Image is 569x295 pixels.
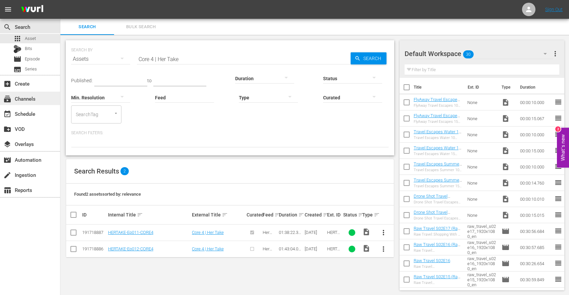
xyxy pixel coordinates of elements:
[502,114,510,122] span: Video
[414,242,461,257] a: Raw Travel S02E16 (Raw Travel S02E16 (VARIANT))
[414,178,462,188] a: Travel Escapes Summer 15 Seconds
[361,52,386,64] span: Search
[555,126,561,132] div: 2
[502,98,510,106] span: Video
[414,113,460,123] a: FlyAway Travel Escapes 15 Seconds
[517,110,554,127] td: 00:00:15.067
[118,23,164,31] span: Bulk Search
[414,194,454,204] a: Drone Shot Travel Escapes 10 Seconds
[414,97,460,107] a: FlyAway Travel Escapes 10 Seconds
[554,179,562,187] span: reorder
[517,255,554,272] td: 00:30:26.654
[3,23,11,31] span: Search
[517,159,554,175] td: 00:00:10.000
[263,211,277,219] div: Feed
[82,230,106,235] div: 191718887
[192,211,245,219] div: External Title
[554,275,562,283] span: reorder
[465,255,499,272] td: raw_travel_s02e16_1920x1080_en
[498,78,516,97] th: Type
[465,175,499,191] td: None
[82,246,106,251] div: 191718886
[554,130,562,138] span: reorder
[13,45,21,53] div: Bits
[327,212,341,217] div: Ext. ID
[465,239,499,255] td: raw_travel_s02e16_1920x1080_en
[3,80,11,88] span: Create
[222,212,228,218] span: sort
[108,211,190,219] div: Internal Title
[551,46,559,62] button: more_vert
[545,7,563,12] a: Sign Out
[414,136,462,140] div: Travel Escapes Water 10 Seconds_1
[25,56,40,62] span: Episode
[374,212,380,218] span: sort
[502,131,510,139] span: Video
[16,2,48,17] img: ans4CAIJ8jUAAAAAAAAAAAAAAAAAAAAAAAAgQb4GAAAAAAAAAAAAAAAAAAAAAAAAJMjXAAAAAAAAAAAAAAAAAAAAAAAAgAT5G...
[25,45,32,52] span: Bits
[502,276,510,284] span: Episode
[414,264,462,269] div: Raw Travel: [GEOGRAPHIC_DATA]
[147,78,152,83] span: to
[3,140,11,148] span: Overlays
[414,216,462,220] div: Drone Shot Travel Escapes 15 Seconds
[517,239,554,255] td: 00:30:57.685
[517,143,554,159] td: 00:00:15.000
[465,272,499,288] td: raw_travel_s02e15_1920x1080_en
[414,210,454,220] a: Drone Shot Travel Escapes 15 Seconds
[305,246,325,251] div: [DATE]
[414,226,461,241] a: Raw Travel S02E17 (Raw Travel S02E17 (VARIANT))
[192,246,224,251] a: Core 4 | Her Take
[74,167,119,175] span: Search Results
[3,125,11,133] span: VOD
[414,129,461,139] a: Travel Escapes Water 10 Seconds_1
[343,211,361,219] div: Status
[113,110,119,116] button: Open
[305,211,325,219] div: Created
[502,179,510,187] span: Video
[274,212,280,218] span: sort
[74,192,141,197] span: Found 2 assets sorted by: relevance
[247,212,261,217] div: Curated
[3,171,11,179] span: Ingestion
[414,168,462,172] div: Travel Escapes Summer 10 Seconds
[465,94,499,110] td: None
[414,152,462,156] div: Travel Escapes Water 15 Seconds
[362,244,370,252] span: Video
[517,207,554,223] td: 00:00:15.015
[414,103,462,108] div: FlyAway Travel Escapes 10 Seconds
[13,55,21,63] span: Episode
[465,143,499,159] td: None
[25,66,37,72] span: Series
[3,156,11,164] span: Automation
[554,98,562,106] span: reorder
[517,191,554,207] td: 00:00:10.010
[557,128,569,167] button: Open Feedback Widget
[414,258,450,263] a: Raw Travel S02E16
[375,241,392,257] button: more_vert
[554,243,562,251] span: reorder
[108,230,153,235] a: HERTAKE-Ep011-CORE4
[463,47,474,61] span: 30
[64,23,110,31] span: Search
[516,78,556,97] th: Duration
[379,245,387,253] span: more_vert
[327,246,340,261] span: HERTAKE-Ep012
[358,212,364,218] span: sort
[4,5,12,13] span: menu
[279,246,303,251] div: 01:43:04.064
[279,211,303,219] div: Duration
[414,248,462,253] div: Raw Travel: [GEOGRAPHIC_DATA]
[502,195,510,203] span: Video
[3,186,11,194] span: Reports
[465,127,499,143] td: None
[71,50,130,68] div: Assets
[71,130,389,136] p: Search Filters:
[362,228,370,236] span: Video
[414,232,462,237] div: Raw Travel: Shopping With a Purpose
[351,52,386,64] button: Search
[263,246,275,266] span: Her Take Podcast
[279,230,303,235] div: 01:38:22.314
[554,146,562,154] span: reorder
[517,127,554,143] td: 00:00:10.000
